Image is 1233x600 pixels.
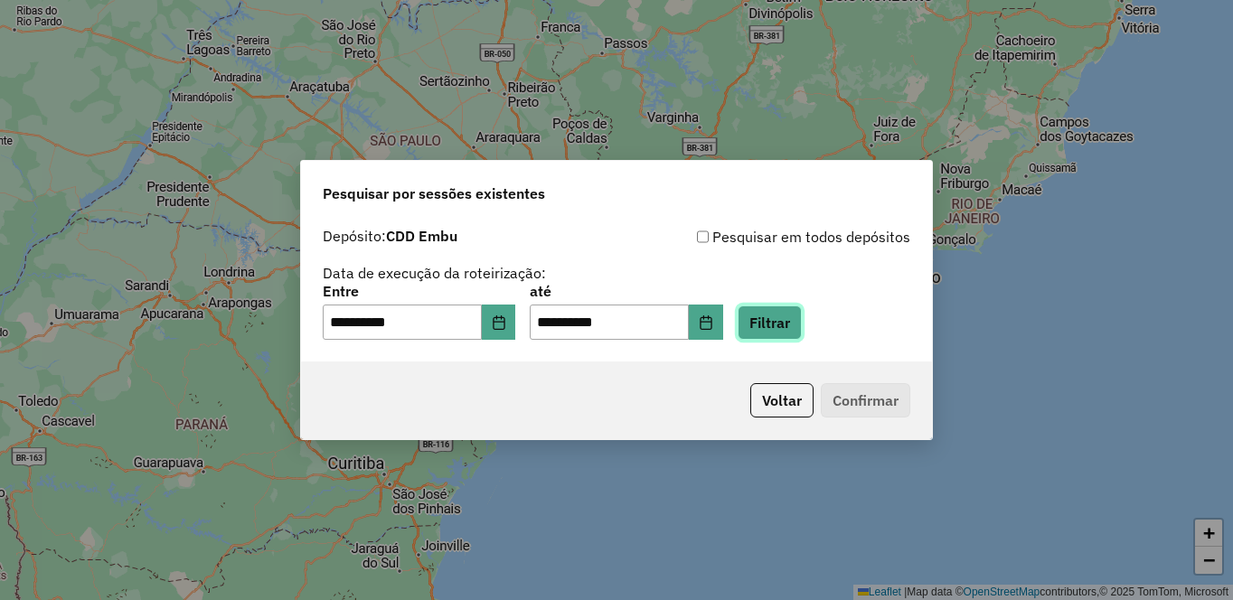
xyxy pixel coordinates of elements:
span: Pesquisar por sessões existentes [323,183,545,204]
label: Data de execução da roteirização: [323,262,546,284]
strong: CDD Embu [386,227,457,245]
button: Filtrar [738,305,802,340]
button: Choose Date [482,305,516,341]
label: Entre [323,280,515,302]
button: Voltar [750,383,814,417]
label: até [530,280,722,302]
div: Pesquisar em todos depósitos [616,226,910,248]
label: Depósito: [323,225,457,247]
button: Choose Date [689,305,723,341]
